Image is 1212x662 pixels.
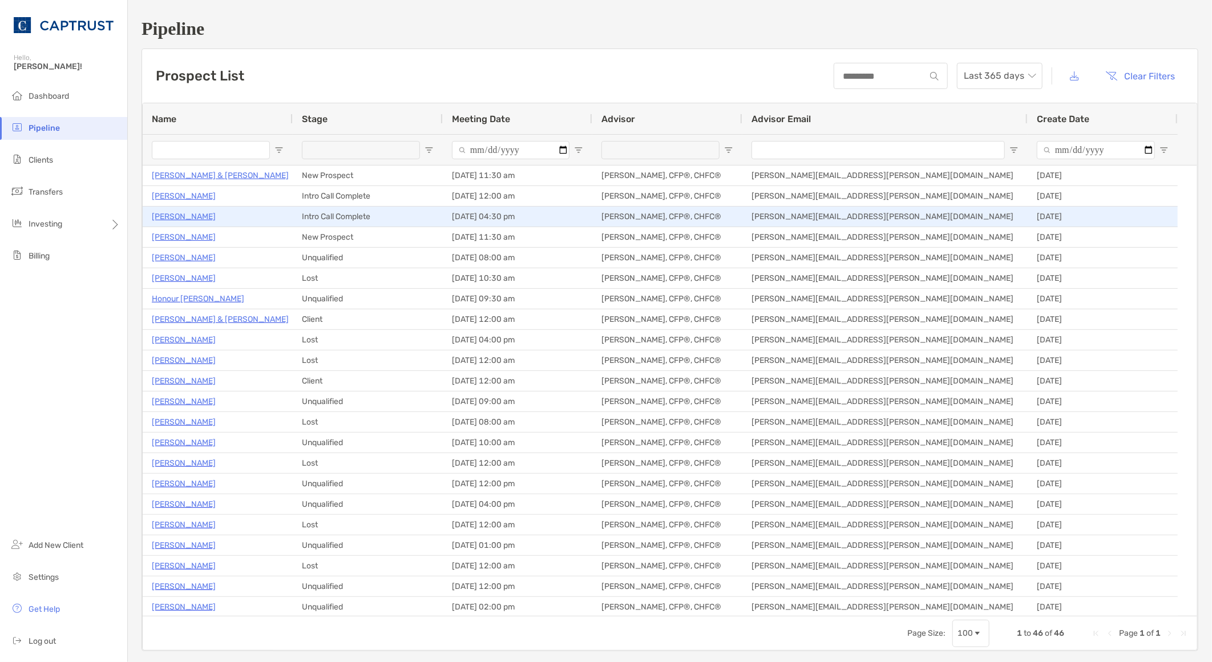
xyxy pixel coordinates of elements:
[592,412,742,432] div: [PERSON_NAME], CFP®, CHFC®
[592,309,742,329] div: [PERSON_NAME], CFP®, CHFC®
[152,394,216,409] a: [PERSON_NAME]
[152,189,216,203] a: [PERSON_NAME]
[742,248,1028,268] div: [PERSON_NAME][EMAIL_ADDRESS][PERSON_NAME][DOMAIN_NAME]
[29,155,53,165] span: Clients
[152,168,289,183] a: [PERSON_NAME] & [PERSON_NAME]
[443,494,592,514] div: [DATE] 04:00 pm
[742,165,1028,185] div: [PERSON_NAME][EMAIL_ADDRESS][PERSON_NAME][DOMAIN_NAME]
[443,412,592,432] div: [DATE] 08:00 am
[29,604,60,614] span: Get Help
[443,186,592,206] div: [DATE] 12:00 am
[742,207,1028,227] div: [PERSON_NAME][EMAIL_ADDRESS][PERSON_NAME][DOMAIN_NAME]
[152,271,216,285] a: [PERSON_NAME]
[156,68,244,84] h3: Prospect List
[742,515,1028,535] div: [PERSON_NAME][EMAIL_ADDRESS][PERSON_NAME][DOMAIN_NAME]
[443,289,592,309] div: [DATE] 09:30 am
[1028,165,1178,185] div: [DATE]
[1179,629,1188,638] div: Last Page
[152,415,216,429] a: [PERSON_NAME]
[1028,309,1178,329] div: [DATE]
[1028,515,1178,535] div: [DATE]
[152,209,216,224] p: [PERSON_NAME]
[10,152,24,166] img: clients icon
[742,412,1028,432] div: [PERSON_NAME][EMAIL_ADDRESS][PERSON_NAME][DOMAIN_NAME]
[293,453,443,473] div: Lost
[1054,628,1064,638] span: 46
[592,535,742,555] div: [PERSON_NAME], CFP®, CHFC®
[742,597,1028,617] div: [PERSON_NAME][EMAIL_ADDRESS][PERSON_NAME][DOMAIN_NAME]
[293,597,443,617] div: Unqualified
[592,186,742,206] div: [PERSON_NAME], CFP®, CHFC®
[1105,629,1114,638] div: Previous Page
[752,114,811,124] span: Advisor Email
[152,374,216,388] a: [PERSON_NAME]
[302,114,328,124] span: Stage
[1028,207,1178,227] div: [DATE]
[742,309,1028,329] div: [PERSON_NAME][EMAIL_ADDRESS][PERSON_NAME][DOMAIN_NAME]
[293,186,443,206] div: Intro Call Complete
[443,165,592,185] div: [DATE] 11:30 am
[907,628,946,638] div: Page Size:
[1097,63,1184,88] button: Clear Filters
[152,559,216,573] p: [PERSON_NAME]
[742,227,1028,247] div: [PERSON_NAME][EMAIL_ADDRESS][PERSON_NAME][DOMAIN_NAME]
[742,186,1028,206] div: [PERSON_NAME][EMAIL_ADDRESS][PERSON_NAME][DOMAIN_NAME]
[152,251,216,265] a: [PERSON_NAME]
[601,114,635,124] span: Advisor
[964,63,1036,88] span: Last 365 days
[1028,494,1178,514] div: [DATE]
[1140,628,1145,638] span: 1
[1028,186,1178,206] div: [DATE]
[152,230,216,244] p: [PERSON_NAME]
[1119,628,1138,638] span: Page
[10,570,24,583] img: settings icon
[742,371,1028,391] div: [PERSON_NAME][EMAIL_ADDRESS][PERSON_NAME][DOMAIN_NAME]
[152,538,216,552] p: [PERSON_NAME]
[152,292,244,306] a: Honour [PERSON_NAME]
[1033,628,1043,638] span: 46
[1017,628,1022,638] span: 1
[274,146,284,155] button: Open Filter Menu
[592,597,742,617] div: [PERSON_NAME], CFP®, CHFC®
[29,187,63,197] span: Transfers
[1037,141,1155,159] input: Create Date Filter Input
[592,515,742,535] div: [PERSON_NAME], CFP®, CHFC®
[293,576,443,596] div: Unqualified
[293,391,443,411] div: Unqualified
[152,333,216,347] p: [PERSON_NAME]
[152,114,176,124] span: Name
[293,330,443,350] div: Lost
[742,391,1028,411] div: [PERSON_NAME][EMAIL_ADDRESS][PERSON_NAME][DOMAIN_NAME]
[574,146,583,155] button: Open Filter Menu
[443,391,592,411] div: [DATE] 09:00 am
[152,456,216,470] a: [PERSON_NAME]
[443,576,592,596] div: [DATE] 12:00 pm
[742,453,1028,473] div: [PERSON_NAME][EMAIL_ADDRESS][PERSON_NAME][DOMAIN_NAME]
[10,184,24,198] img: transfers icon
[752,141,1005,159] input: Advisor Email Filter Input
[152,312,289,326] p: [PERSON_NAME] & [PERSON_NAME]
[592,165,742,185] div: [PERSON_NAME], CFP®, CHFC®
[152,579,216,594] a: [PERSON_NAME]
[293,227,443,247] div: New Prospect
[29,572,59,582] span: Settings
[592,248,742,268] div: [PERSON_NAME], CFP®, CHFC®
[443,309,592,329] div: [DATE] 12:00 am
[443,227,592,247] div: [DATE] 11:30 am
[29,540,83,550] span: Add New Client
[452,114,510,124] span: Meeting Date
[142,18,1198,39] h1: Pipeline
[293,371,443,391] div: Client
[293,494,443,514] div: Unqualified
[1156,628,1161,638] span: 1
[152,518,216,532] a: [PERSON_NAME]
[443,556,592,576] div: [DATE] 12:00 am
[443,248,592,268] div: [DATE] 08:00 am
[742,330,1028,350] div: [PERSON_NAME][EMAIL_ADDRESS][PERSON_NAME][DOMAIN_NAME]
[742,268,1028,288] div: [PERSON_NAME][EMAIL_ADDRESS][PERSON_NAME][DOMAIN_NAME]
